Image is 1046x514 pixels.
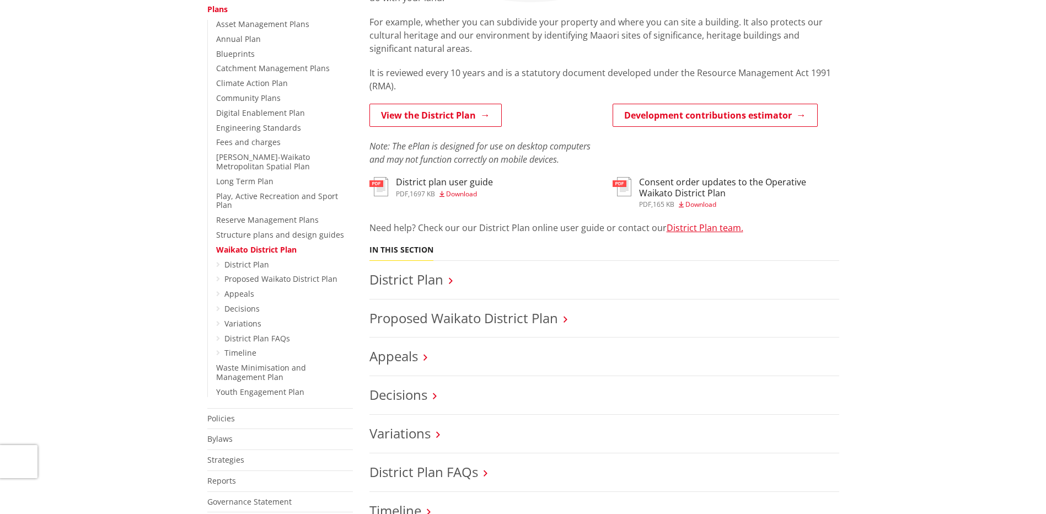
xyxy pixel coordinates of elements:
[995,468,1035,507] iframe: Messenger Launcher
[216,229,344,240] a: Structure plans and design guides
[369,177,388,196] img: document-pdf.svg
[216,215,319,225] a: Reserve Management Plans
[369,66,839,93] p: It is reviewed every 10 years and is a statutory document developed under the Resource Management...
[207,413,235,424] a: Policies
[653,200,674,209] span: 165 KB
[369,309,558,327] a: Proposed Waikato District Plan
[207,4,228,14] a: Plans
[224,303,260,314] a: Decisions
[216,19,309,29] a: Asset Management Plans
[667,222,743,234] a: District Plan team.
[207,496,292,507] a: Governance Statement
[396,177,493,188] h3: District plan user guide
[639,177,839,198] h3: Consent order updates to the Operative Waikato District Plan
[216,244,297,255] a: Waikato District Plan
[685,200,716,209] span: Download
[369,140,591,165] em: Note: The ePlan is designed for use on desktop computers and may not function correctly on mobile...
[216,63,330,73] a: Catchment Management Plans
[216,152,310,172] a: [PERSON_NAME]-Waikato Metropolitan Spatial Plan
[369,347,418,365] a: Appeals
[396,191,493,197] div: ,
[224,333,290,344] a: District Plan FAQs
[216,387,304,397] a: Youth Engagement Plan
[613,104,818,127] a: Development contributions estimator
[216,108,305,118] a: Digital Enablement Plan
[369,177,493,197] a: District plan user guide pdf,1697 KB Download
[369,386,427,404] a: Decisions
[216,191,338,211] a: Play, Active Recreation and Sport Plan
[613,177,839,207] a: Consent order updates to the Operative Waikato District Plan pdf,165 KB Download
[224,288,254,299] a: Appeals
[216,49,255,59] a: Blueprints
[216,78,288,88] a: Climate Action Plan
[224,274,337,284] a: Proposed Waikato District Plan
[639,201,839,208] div: ,
[369,463,478,481] a: District Plan FAQs
[369,15,839,55] p: For example, whether you can subdivide your property and where you can site a building. It also p...
[207,433,233,444] a: Bylaws
[369,424,431,442] a: Variations
[216,137,281,147] a: Fees and charges
[224,259,269,270] a: District Plan
[396,189,408,199] span: pdf
[369,104,502,127] a: View the District Plan
[224,318,261,329] a: Variations
[207,475,236,486] a: Reports
[369,245,433,255] h5: In this section
[369,221,839,234] p: Need help? Check our our District Plan online user guide or contact our
[410,189,435,199] span: 1697 KB
[369,270,443,288] a: District Plan
[216,93,281,103] a: Community Plans
[216,362,306,382] a: Waste Minimisation and Management Plan
[224,347,256,358] a: Timeline
[446,189,477,199] span: Download
[613,177,631,196] img: document-pdf.svg
[216,176,273,186] a: Long Term Plan
[216,34,261,44] a: Annual Plan
[639,200,651,209] span: pdf
[207,454,244,465] a: Strategies
[216,122,301,133] a: Engineering Standards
